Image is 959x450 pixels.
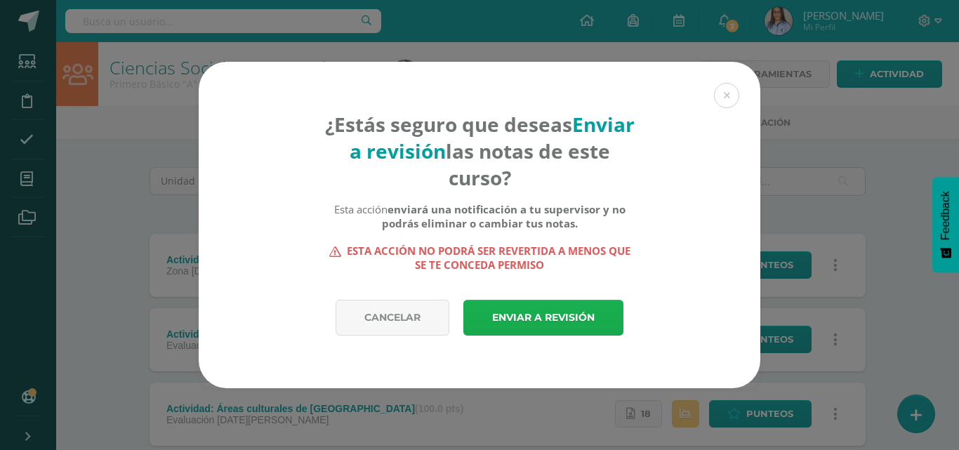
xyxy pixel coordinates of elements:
[932,177,959,272] button: Feedback - Mostrar encuesta
[382,202,626,230] b: enviará una notificación a tu supervisor y no podrás eliminar o cambiar tus notas.
[324,202,635,230] div: Esta acción
[324,244,635,272] strong: Esta acción no podrá ser revertida a menos que se te conceda permiso
[714,83,739,108] button: Close (Esc)
[939,191,952,240] span: Feedback
[350,111,635,164] strong: Enviar a revisión
[463,300,623,336] a: Enviar a revisión
[324,111,635,191] h4: ¿Estás seguro que deseas las notas de este curso?
[336,300,449,336] a: Cancelar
